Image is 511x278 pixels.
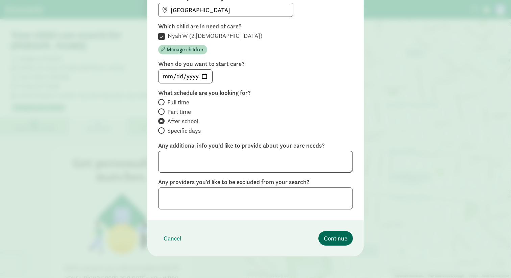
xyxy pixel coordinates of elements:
[165,32,262,40] label: Nyah W (2.[DEMOGRAPHIC_DATA])
[167,117,198,125] span: After school
[164,234,181,243] span: Cancel
[324,234,347,243] span: Continue
[158,178,353,186] label: Any providers you'd like to be excluded from your search?
[158,22,353,30] label: Which child are in need of care?
[158,60,353,68] label: When do you want to start care?
[167,46,204,54] span: Manage children
[167,127,201,135] span: Specific days
[167,98,189,106] span: Full time
[158,45,207,54] button: Manage children
[159,3,293,17] input: Find address
[167,108,191,116] span: Part time
[318,231,353,246] button: Continue
[158,231,187,246] button: Cancel
[158,142,353,150] label: Any additional info you’d like to provide about your care needs?
[158,89,353,97] label: What schedule are you looking for?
